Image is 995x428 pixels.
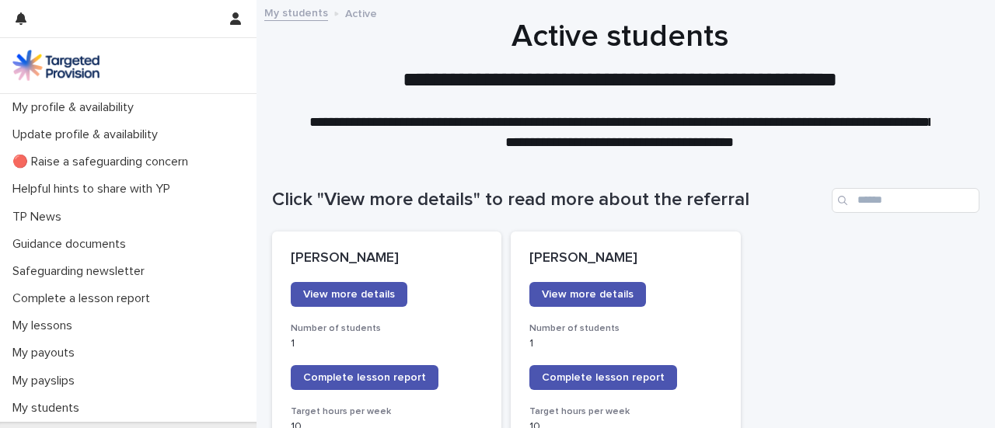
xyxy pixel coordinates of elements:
p: 1 [291,337,483,350]
a: Complete lesson report [291,365,438,390]
p: My payslips [6,374,87,388]
h3: Number of students [529,322,721,335]
h1: Click "View more details" to read more about the referral [272,189,826,211]
p: Guidance documents [6,237,138,252]
p: Active [345,4,377,21]
span: View more details [303,289,395,300]
h3: Target hours per week [529,405,721,418]
span: View more details [542,289,634,300]
p: 🔴 Raise a safeguarding concern [6,155,201,169]
span: Complete lesson report [303,372,426,383]
h1: Active students [272,18,968,55]
span: Complete lesson report [542,372,665,383]
p: Safeguarding newsletter [6,264,157,279]
a: Complete lesson report [529,365,677,390]
a: View more details [291,282,407,307]
h3: Target hours per week [291,405,483,418]
p: My lessons [6,318,85,333]
p: My profile & availability [6,100,146,115]
a: View more details [529,282,646,307]
input: Search [832,188,979,213]
p: Update profile & availability [6,127,170,142]
p: My payouts [6,346,87,360]
a: My students [264,3,328,21]
p: [PERSON_NAME] [529,250,721,267]
p: 1 [529,337,721,350]
p: Complete a lesson report [6,291,162,306]
img: M5nRWzHhSzIhMunXDL62 [12,50,99,81]
p: My students [6,401,92,416]
h3: Number of students [291,322,483,335]
p: TP News [6,210,74,224]
p: Helpful hints to share with YP [6,182,183,197]
p: [PERSON_NAME] [291,250,483,267]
